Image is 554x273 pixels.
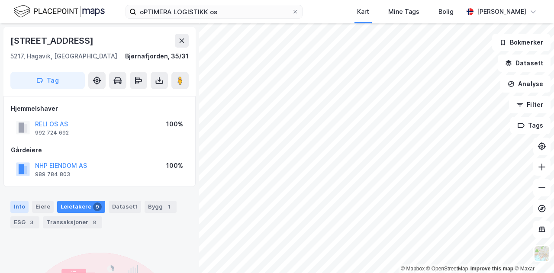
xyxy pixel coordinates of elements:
div: 9 [93,202,102,211]
div: Kart [357,6,369,17]
div: Bygg [145,201,177,213]
div: Gårdeiere [11,145,188,155]
a: Improve this map [470,266,513,272]
div: ESG [10,216,39,228]
div: [STREET_ADDRESS] [10,34,95,48]
div: 8 [90,218,99,227]
img: logo.f888ab2527a4732fd821a326f86c7f29.svg [14,4,105,19]
button: Filter [509,96,551,113]
div: Datasett [109,201,141,213]
div: 100% [166,119,183,129]
button: Datasett [498,55,551,72]
div: [PERSON_NAME] [477,6,526,17]
a: Mapbox [401,266,425,272]
button: Tags [510,117,551,134]
div: Info [10,201,29,213]
div: Eiere [32,201,54,213]
iframe: Chat Widget [511,231,554,273]
button: Tag [10,72,85,89]
div: Transaksjoner [43,216,102,228]
div: Hjemmelshaver [11,103,188,114]
div: Kontrollprogram for chat [511,231,554,273]
div: 3 [27,218,36,227]
button: Analyse [500,75,551,93]
button: Bokmerker [492,34,551,51]
div: Leietakere [57,201,105,213]
div: 1 [164,202,173,211]
div: Bolig [438,6,454,17]
div: Bjørnafjorden, 35/31 [125,51,189,61]
input: Søk på adresse, matrikkel, gårdeiere, leietakere eller personer [136,5,292,18]
div: 5217, Hagavik, [GEOGRAPHIC_DATA] [10,51,117,61]
a: OpenStreetMap [426,266,468,272]
div: Mine Tags [388,6,419,17]
div: 992 724 692 [35,129,69,136]
div: 100% [166,161,183,171]
div: 989 784 803 [35,171,70,178]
